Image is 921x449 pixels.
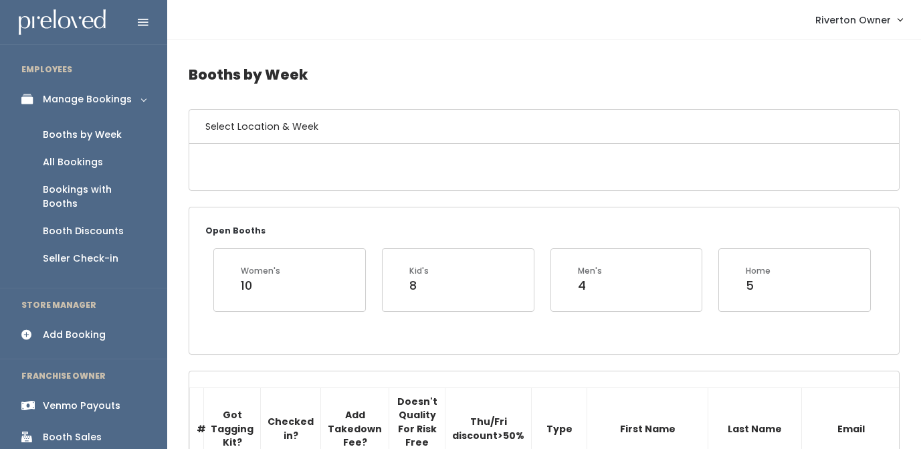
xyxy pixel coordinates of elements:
[205,225,266,236] small: Open Booths
[43,128,122,142] div: Booths by Week
[746,277,771,294] div: 5
[19,9,106,35] img: preloved logo
[241,277,280,294] div: 10
[815,13,891,27] span: Riverton Owner
[43,183,146,211] div: Bookings with Booths
[43,92,132,106] div: Manage Bookings
[43,252,118,266] div: Seller Check-in
[43,328,106,342] div: Add Booking
[43,224,124,238] div: Booth Discounts
[578,277,602,294] div: 4
[409,265,429,277] div: Kid's
[189,110,899,144] h6: Select Location & Week
[43,155,103,169] div: All Bookings
[241,265,280,277] div: Women's
[189,56,900,93] h4: Booths by Week
[43,399,120,413] div: Venmo Payouts
[409,277,429,294] div: 8
[746,265,771,277] div: Home
[802,5,916,34] a: Riverton Owner
[43,430,102,444] div: Booth Sales
[578,265,602,277] div: Men's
